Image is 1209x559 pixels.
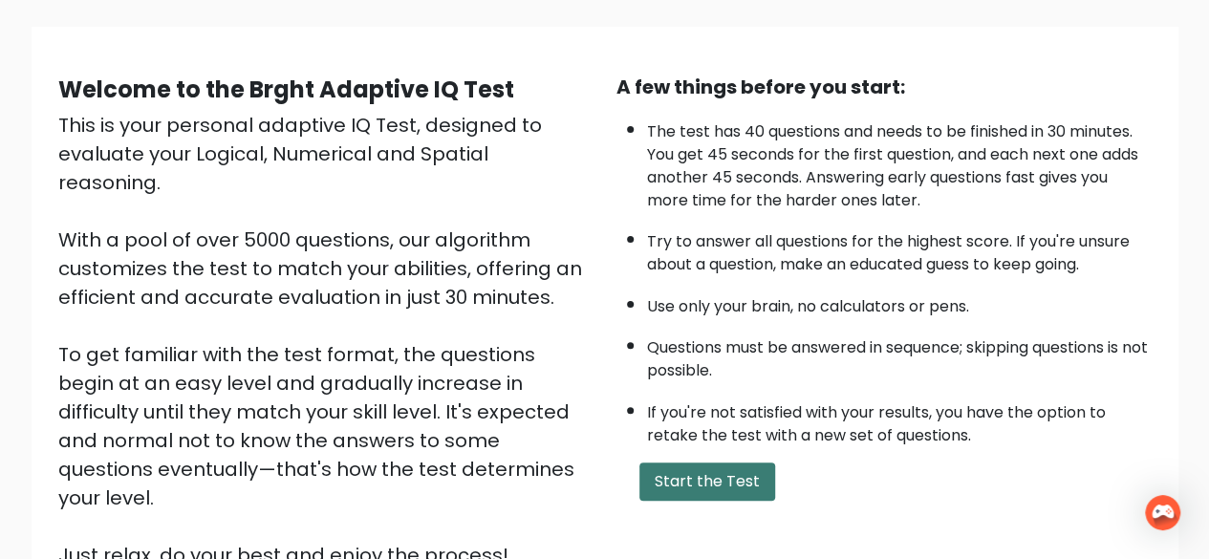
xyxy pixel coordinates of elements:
[639,462,775,501] button: Start the Test
[647,327,1152,382] li: Questions must be answered in sequence; skipping questions is not possible.
[58,74,514,105] b: Welcome to the Brght Adaptive IQ Test
[647,392,1152,447] li: If you're not satisfied with your results, you have the option to retake the test with a new set ...
[616,73,1152,101] div: A few things before you start:
[647,221,1152,276] li: Try to answer all questions for the highest score. If you're unsure about a question, make an edu...
[647,286,1152,318] li: Use only your brain, no calculators or pens.
[647,111,1152,212] li: The test has 40 questions and needs to be finished in 30 minutes. You get 45 seconds for the firs...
